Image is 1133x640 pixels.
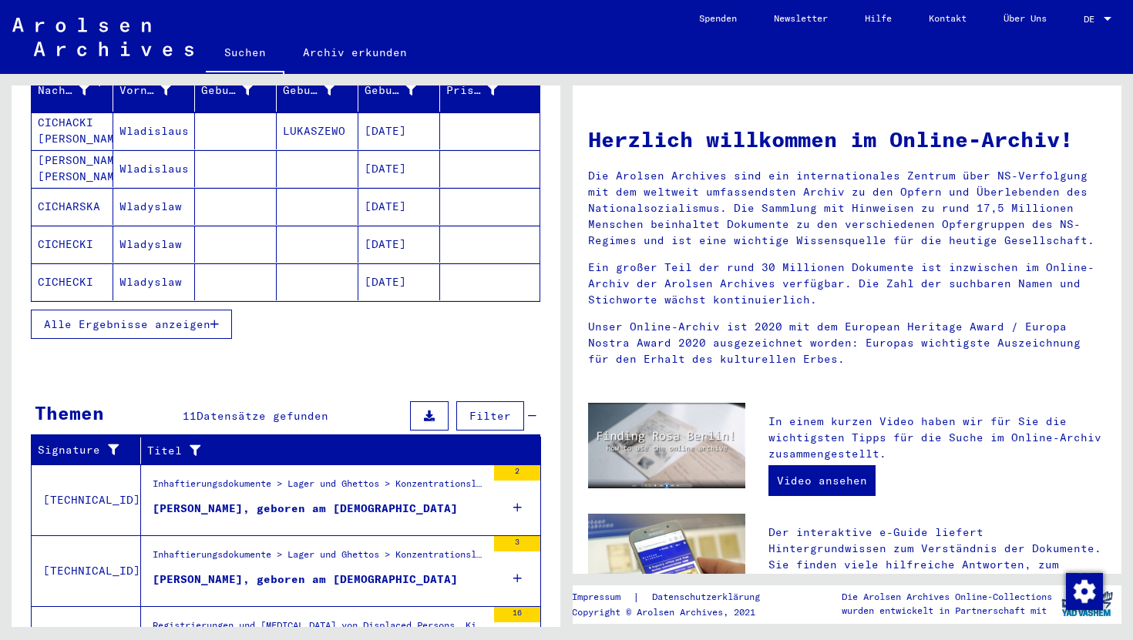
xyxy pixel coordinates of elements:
[32,263,113,300] mat-cell: CICHECKI
[572,589,778,605] div: |
[32,112,113,149] mat-cell: CICHACKI [PERSON_NAME]
[358,263,440,300] mat-cell: [DATE]
[842,604,1052,618] p: wurden entwickelt in Partnerschaft mit
[440,69,540,112] mat-header-cell: Prisoner #
[12,18,193,56] img: Arolsen_neg.svg
[365,78,439,102] div: Geburtsdatum
[469,409,511,423] span: Filter
[842,590,1052,604] p: Die Arolsen Archives Online-Collections
[38,438,140,463] div: Signature
[572,605,778,619] p: Copyright © Arolsen Archives, 2021
[44,317,210,331] span: Alle Ergebnisse anzeigen
[588,168,1106,249] p: Die Arolsen Archives sind ein internationales Zentrum über NS-Verfolgung mit dem weltweit umfasse...
[446,78,521,102] div: Prisoner #
[113,188,195,225] mat-cell: Wladyslaw
[588,403,745,488] img: video.jpg
[768,524,1106,605] p: Der interaktive e-Guide liefert Hintergrundwissen zum Verständnis der Dokumente. Sie finden viele...
[38,78,113,102] div: Nachname
[446,82,498,99] div: Prisoner #
[32,535,141,606] td: [TECHNICAL_ID]
[640,589,778,605] a: Datenschutzerklärung
[768,465,876,496] a: Video ansehen
[113,150,195,187] mat-cell: Wladislaus
[768,414,1106,462] p: In einem kurzen Video haben wir für Sie die wichtigsten Tipps für die Suche im Online-Archiv zusa...
[588,319,1106,367] p: Unser Online-Archiv ist 2020 mit dem European Heritage Award / Europa Nostra Award 2020 ausgezeic...
[456,401,524,431] button: Filter
[277,69,358,112] mat-header-cell: Geburt‏
[119,78,194,102] div: Vorname
[206,34,284,74] a: Suchen
[494,536,540,551] div: 3
[572,589,633,605] a: Impressum
[197,409,328,423] span: Datensätze gefunden
[201,82,253,99] div: Geburtsname
[494,465,540,481] div: 2
[153,477,486,498] div: Inhaftierungsdokumente > Lager und Ghettos > Konzentrationslager [GEOGRAPHIC_DATA] > Individuelle...
[201,78,276,102] div: Geburtsname
[365,82,416,99] div: Geburtsdatum
[358,69,440,112] mat-header-cell: Geburtsdatum
[113,226,195,263] mat-cell: Wladyslaw
[153,501,458,517] div: [PERSON_NAME], geboren am [DEMOGRAPHIC_DATA]
[32,69,113,112] mat-header-cell: Nachname
[358,188,440,225] mat-cell: [DATE]
[32,150,113,187] mat-cell: [PERSON_NAME] [PERSON_NAME]
[494,607,540,622] div: 16
[358,150,440,187] mat-cell: [DATE]
[588,123,1106,156] h1: Herzlich willkommen im Online-Archiv!
[1084,14,1101,25] span: DE
[283,82,335,99] div: Geburt‏
[113,112,195,149] mat-cell: Wladislaus
[153,571,458,588] div: [PERSON_NAME], geboren am [DEMOGRAPHIC_DATA]
[1058,585,1116,623] img: yv_logo.png
[113,263,195,300] mat-cell: Wladyslaw
[588,260,1106,308] p: Ein großer Teil der rund 30 Millionen Dokumente ist inzwischen im Online-Archiv der Arolsen Archi...
[588,514,745,618] img: eguide.jpg
[183,409,197,423] span: 11
[147,443,503,459] div: Titel
[32,226,113,263] mat-cell: CICHECKI
[283,78,358,102] div: Geburt‏
[38,82,89,99] div: Nachname
[153,548,486,569] div: Inhaftierungsdokumente > Lager und Ghettos > Konzentrationslager [GEOGRAPHIC_DATA] > Individuelle...
[147,438,522,463] div: Titel
[195,69,277,112] mat-header-cell: Geburtsname
[284,34,425,71] a: Archiv erkunden
[31,310,232,339] button: Alle Ergebnisse anzeigen
[32,464,141,535] td: [TECHNICAL_ID]
[358,226,440,263] mat-cell: [DATE]
[119,82,171,99] div: Vorname
[113,69,195,112] mat-header-cell: Vorname
[1066,573,1103,610] img: Zustimmung ändern
[153,618,486,640] div: Registrierungen und [MEDICAL_DATA] von Displaced Persons, Kindern und Vermissten > Unterstützungs...
[277,112,358,149] mat-cell: LUKASZEWO
[35,399,104,427] div: Themen
[38,442,121,458] div: Signature
[32,188,113,225] mat-cell: CICHARSKA
[358,112,440,149] mat-cell: [DATE]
